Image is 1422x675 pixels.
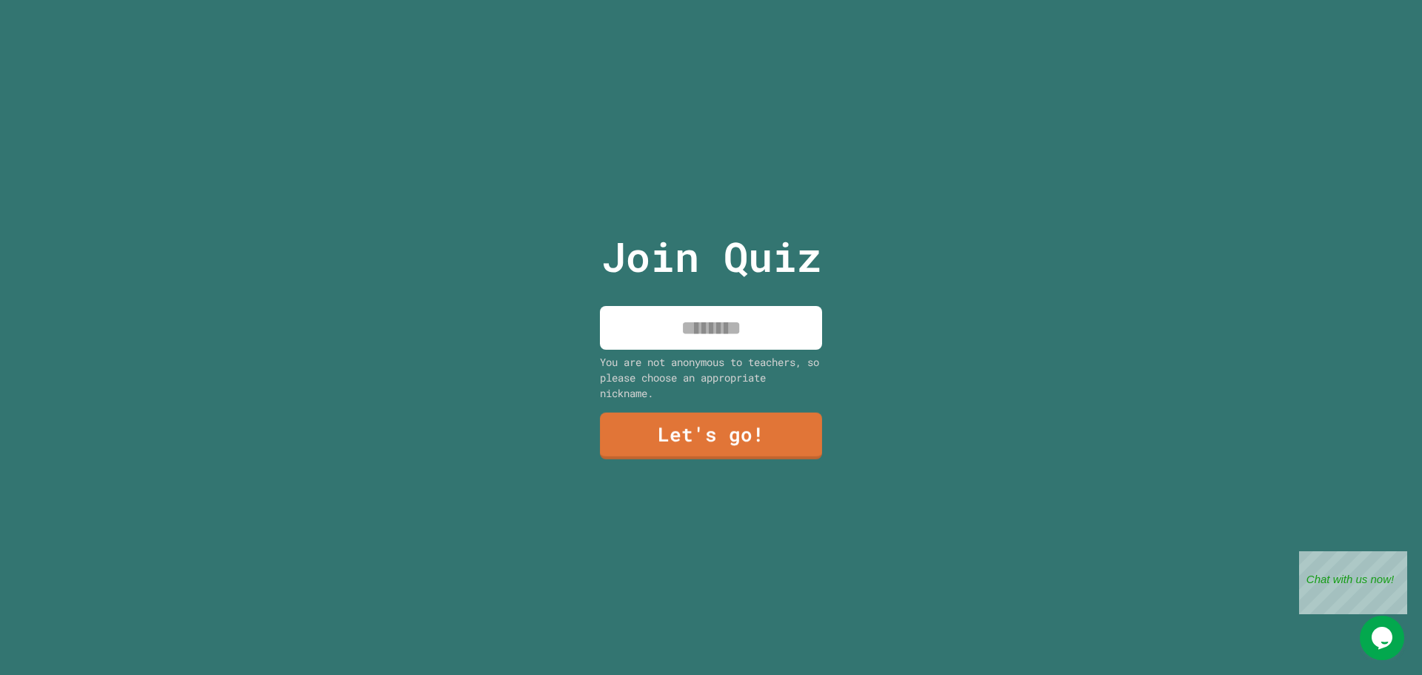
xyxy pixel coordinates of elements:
p: Join Quiz [601,226,821,287]
iframe: chat widget [1299,551,1407,614]
div: You are not anonymous to teachers, so please choose an appropriate nickname. [600,354,822,401]
iframe: chat widget [1360,616,1407,660]
a: Let's go! [600,413,822,459]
